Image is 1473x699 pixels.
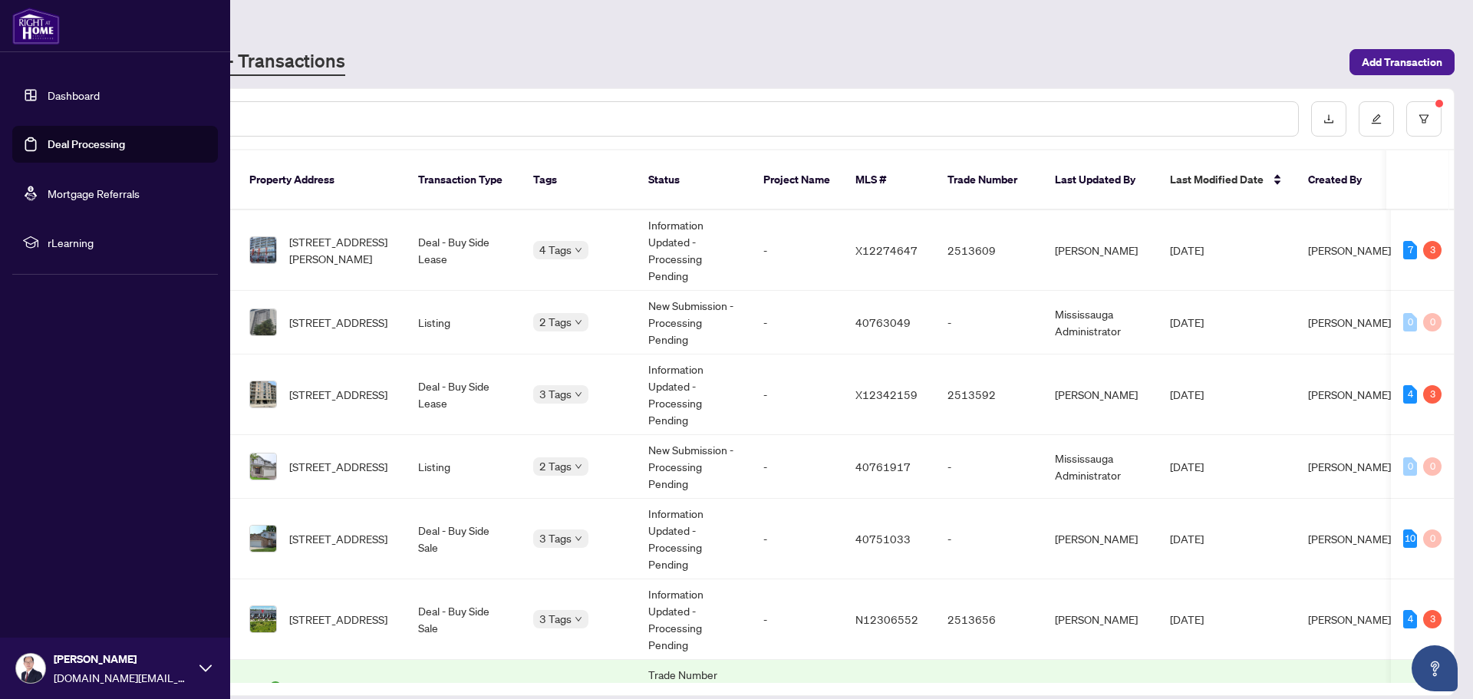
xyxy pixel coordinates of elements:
[935,499,1043,579] td: -
[1043,291,1158,354] td: Mississauga Administrator
[250,381,276,407] img: thumbnail-img
[751,499,843,579] td: -
[855,460,911,473] span: 40761917
[250,309,276,335] img: thumbnail-img
[636,291,751,354] td: New Submission - Processing Pending
[269,681,282,694] span: check-circle
[1362,50,1442,74] span: Add Transaction
[575,463,582,470] span: down
[1043,435,1158,499] td: Mississauga Administrator
[1423,241,1442,259] div: 3
[406,579,521,660] td: Deal - Buy Side Sale
[1423,610,1442,628] div: 3
[1406,101,1442,137] button: filter
[1403,313,1417,331] div: 0
[935,435,1043,499] td: -
[1170,315,1204,329] span: [DATE]
[636,579,751,660] td: Information Updated - Processing Pending
[855,612,918,626] span: N12306552
[636,354,751,435] td: Information Updated - Processing Pending
[1403,241,1417,259] div: 7
[1170,387,1204,401] span: [DATE]
[1311,101,1346,137] button: download
[54,669,192,686] span: [DOMAIN_NAME][EMAIL_ADDRESS][DOMAIN_NAME]
[751,579,843,660] td: -
[636,210,751,291] td: Information Updated - Processing Pending
[575,318,582,326] span: down
[1308,387,1391,401] span: [PERSON_NAME]
[1170,460,1204,473] span: [DATE]
[935,210,1043,291] td: 2513609
[289,386,387,403] span: [STREET_ADDRESS]
[250,526,276,552] img: thumbnail-img
[289,314,387,331] span: [STREET_ADDRESS]
[1423,385,1442,404] div: 3
[12,8,60,45] img: logo
[1043,354,1158,435] td: [PERSON_NAME]
[751,291,843,354] td: -
[575,246,582,254] span: down
[855,532,911,546] span: 40751033
[1359,101,1394,137] button: edit
[1043,579,1158,660] td: [PERSON_NAME]
[1170,171,1264,188] span: Last Modified Date
[1170,612,1204,626] span: [DATE]
[636,435,751,499] td: New Submission - Processing Pending
[575,391,582,398] span: down
[1308,315,1391,329] span: [PERSON_NAME]
[289,233,394,267] span: [STREET_ADDRESS][PERSON_NAME]
[575,535,582,542] span: down
[1403,457,1417,476] div: 0
[406,150,521,210] th: Transaction Type
[935,150,1043,210] th: Trade Number
[1403,385,1417,404] div: 4
[843,150,935,210] th: MLS #
[48,186,140,200] a: Mortgage Referrals
[539,313,572,331] span: 2 Tags
[48,234,207,251] span: rLearning
[751,150,843,210] th: Project Name
[406,435,521,499] td: Listing
[237,150,406,210] th: Property Address
[1423,313,1442,331] div: 0
[855,387,918,401] span: X12342159
[16,654,45,683] img: Profile Icon
[48,137,125,151] a: Deal Processing
[855,243,918,257] span: X12274647
[1170,243,1204,257] span: [DATE]
[539,610,572,628] span: 3 Tags
[250,606,276,632] img: thumbnail-img
[1423,457,1442,476] div: 0
[1412,645,1458,691] button: Open asap
[1158,150,1296,210] th: Last Modified Date
[1419,114,1429,124] span: filter
[1043,150,1158,210] th: Last Updated By
[751,435,843,499] td: -
[1323,114,1334,124] span: download
[1403,610,1417,628] div: 4
[1308,532,1391,546] span: [PERSON_NAME]
[539,529,572,547] span: 3 Tags
[48,88,100,102] a: Dashboard
[1403,529,1417,548] div: 10
[1296,150,1388,210] th: Created By
[935,579,1043,660] td: 2513656
[250,237,276,263] img: thumbnail-img
[289,530,387,547] span: [STREET_ADDRESS]
[1308,460,1391,473] span: [PERSON_NAME]
[289,458,387,475] span: [STREET_ADDRESS]
[406,499,521,579] td: Deal - Buy Side Sale
[1423,529,1442,548] div: 0
[289,611,387,628] span: [STREET_ADDRESS]
[636,499,751,579] td: Information Updated - Processing Pending
[1308,243,1391,257] span: [PERSON_NAME]
[751,210,843,291] td: -
[855,315,911,329] span: 40763049
[406,210,521,291] td: Deal - Buy Side Lease
[575,615,582,623] span: down
[539,457,572,475] span: 2 Tags
[54,651,192,668] span: [PERSON_NAME]
[636,150,751,210] th: Status
[539,385,572,403] span: 3 Tags
[406,354,521,435] td: Deal - Buy Side Lease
